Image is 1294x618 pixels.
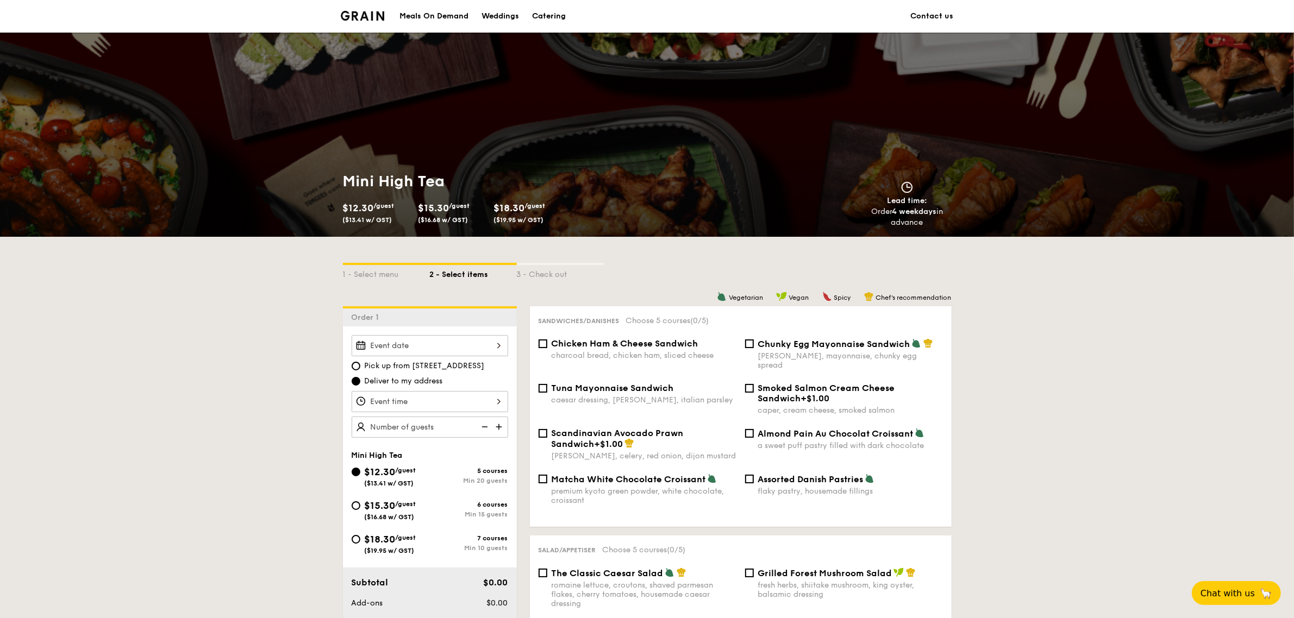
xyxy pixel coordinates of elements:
[552,568,664,578] span: The Classic Caesar Salad
[899,181,915,193] img: icon-clock.2db775ea.svg
[483,577,508,588] span: $0.00
[539,429,547,438] input: Scandinavian Avocado Prawn Sandwich+$1.00[PERSON_NAME], celery, red onion, dijon mustard
[352,501,360,510] input: $15.30/guest($16.68 w/ GST)6 coursesMin 15 guests
[343,172,643,191] h1: Mini High Tea
[911,338,921,348] img: icon-vegetarian.fe4039eb.svg
[801,393,830,403] span: +$1.00
[539,546,596,554] span: Salad/Appetiser
[864,292,874,301] img: icon-chef-hat.a58ddaea.svg
[923,338,933,348] img: icon-chef-hat.a58ddaea.svg
[758,474,864,484] span: Assorted Danish Pastries
[552,428,684,449] span: Scandinavian Avocado Prawn Sandwich
[665,567,674,577] img: icon-vegetarian.fe4039eb.svg
[707,474,717,483] img: icon-vegetarian.fe4039eb.svg
[418,202,449,214] span: $15.30
[822,292,832,301] img: icon-spicy.37a8142b.svg
[758,487,943,496] div: flaky pastry, housemade fillings
[396,466,416,474] span: /guest
[834,294,851,301] span: Spicy
[906,567,916,577] img: icon-chef-hat.a58ddaea.svg
[758,581,943,599] div: fresh herbs, shiitake mushroom, king oyster, balsamic dressing
[352,468,360,476] input: $12.30/guest($13.41 w/ GST)5 coursesMin 20 guests
[476,417,492,437] img: icon-reduce.1d2dbef1.svg
[352,391,508,412] input: Event time
[1192,581,1281,605] button: Chat with us🦙
[430,510,508,518] div: Min 15 guests
[626,316,709,325] span: Choose 5 courses
[430,265,517,280] div: 2 - Select items
[552,395,736,405] div: caesar dressing, [PERSON_NAME], italian parsley
[539,384,547,393] input: Tuna Mayonnaise Sandwichcaesar dressing, [PERSON_NAME], italian parsley
[493,216,543,224] span: ($19.95 w/ GST)
[758,568,892,578] span: Grilled Forest Mushroom Salad
[449,202,470,210] span: /guest
[365,513,415,521] span: ($16.68 w/ GST)
[758,441,943,450] div: a sweet puff pastry filled with dark chocolate
[352,335,508,356] input: Event date
[745,475,754,483] input: Assorted Danish Pastriesflaky pastry, housemade fillings
[539,569,547,577] input: The Classic Caesar Saladromaine lettuce, croutons, shaved parmesan flakes, cherry tomatoes, house...
[343,265,430,280] div: 1 - Select menu
[603,545,686,554] span: Choose 5 courses
[745,429,754,438] input: Almond Pain Au Chocolat Croissanta sweet puff pastry filled with dark chocolate
[745,569,754,577] input: Grilled Forest Mushroom Saladfresh herbs, shiitake mushroom, king oyster, balsamic dressing
[341,11,385,21] a: Logotype
[552,338,698,349] span: Chicken Ham & Cheese Sandwich
[352,377,360,386] input: Deliver to my address
[352,598,383,608] span: Add-ons
[624,438,634,448] img: icon-chef-hat.a58ddaea.svg
[893,567,904,577] img: icon-vegan.f8ff3823.svg
[865,474,874,483] img: icon-vegetarian.fe4039eb.svg
[365,361,485,371] span: Pick up from [STREET_ADDRESS]
[365,466,396,478] span: $12.30
[365,376,443,387] span: Deliver to my address
[745,339,754,348] input: Chunky Egg Mayonnaise Sandwich[PERSON_NAME], mayonnaise, chunky egg spread
[539,475,547,483] input: Matcha White Chocolate Croissantpremium kyoto green powder, white chocolate, croissant
[352,451,403,460] span: Mini High Tea
[524,202,545,210] span: /guest
[365,480,414,487] span: ($13.41 w/ GST)
[552,581,736,608] div: romaine lettuce, croutons, shaved parmesan flakes, cherry tomatoes, housemade caesar dressing
[492,417,508,437] img: icon-add.58712e84.svg
[1201,588,1255,598] span: Chat with us
[352,535,360,544] input: $18.30/guest($19.95 w/ GST)7 coursesMin 10 guests
[758,339,910,349] span: Chunky Egg Mayonnaise Sandwich
[667,545,686,554] span: (0/5)
[789,294,809,301] span: Vegan
[486,598,508,608] span: $0.00
[430,477,508,484] div: Min 20 guests
[859,206,956,228] div: Order in advance
[365,547,415,554] span: ($19.95 w/ GST)
[341,11,385,21] img: Grain
[887,196,927,205] span: Lead time:
[745,384,754,393] input: Smoked Salmon Cream Cheese Sandwich+$1.00caper, cream cheese, smoked salmon
[493,202,524,214] span: $18.30
[915,428,924,438] img: icon-vegetarian.fe4039eb.svg
[539,317,620,325] span: Sandwiches/Danishes
[352,417,508,438] input: Number of guests
[352,577,389,588] span: Subtotal
[539,339,547,348] input: Chicken Ham & Cheese Sandwichcharcoal bread, chicken ham, sliced cheese
[365,500,396,512] span: $15.30
[517,265,604,280] div: 3 - Check out
[430,501,508,508] div: 6 courses
[691,316,709,325] span: (0/5)
[552,474,706,484] span: Matcha White Chocolate Croissant
[552,383,674,393] span: Tuna Mayonnaise Sandwich
[776,292,787,301] img: icon-vegan.f8ff3823.svg
[552,351,736,360] div: charcoal bread, chicken ham, sliced cheese
[552,487,736,505] div: premium kyoto green powder, white chocolate, croissant
[717,292,727,301] img: icon-vegetarian.fe4039eb.svg
[677,567,686,577] img: icon-chef-hat.a58ddaea.svg
[430,534,508,542] div: 7 courses
[418,216,468,224] span: ($16.68 w/ GST)
[595,439,623,449] span: +$1.00
[374,202,395,210] span: /guest
[758,383,895,403] span: Smoked Salmon Cream Cheese Sandwich
[876,294,952,301] span: Chef's recommendation
[396,534,416,541] span: /guest
[343,216,392,224] span: ($13.41 w/ GST)
[365,533,396,545] span: $18.30
[758,406,943,415] div: caper, cream cheese, smoked salmon
[396,500,416,508] span: /guest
